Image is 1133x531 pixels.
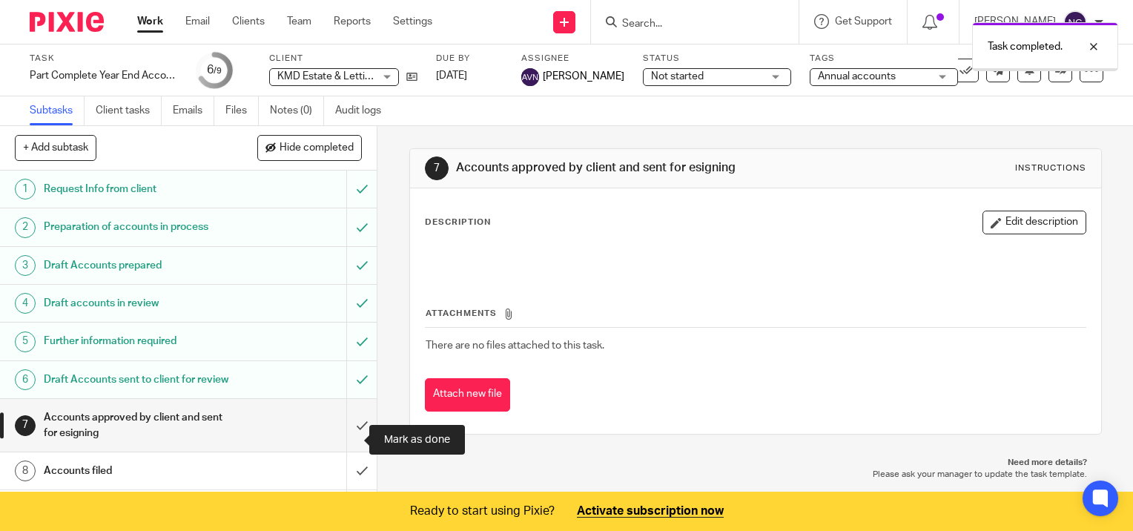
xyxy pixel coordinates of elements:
[436,53,503,65] label: Due by
[521,53,624,65] label: Assignee
[185,14,210,29] a: Email
[436,70,467,81] span: [DATE]
[173,96,214,125] a: Emails
[15,415,36,436] div: 7
[257,135,362,160] button: Hide completed
[225,96,259,125] a: Files
[424,457,1087,469] p: Need more details?
[44,369,236,391] h1: Draft Accounts sent to client for review
[521,68,539,86] img: svg%3E
[232,14,265,29] a: Clients
[15,369,36,390] div: 6
[425,378,510,412] button: Attach new file
[207,62,222,79] div: 6
[30,68,178,83] div: Part Complete Year End Accounts
[1063,10,1087,34] img: svg%3E
[44,254,236,277] h1: Draft Accounts prepared
[30,53,178,65] label: Task
[269,53,417,65] label: Client
[393,14,432,29] a: Settings
[1015,162,1086,174] div: Instructions
[543,69,624,84] span: [PERSON_NAME]
[44,216,236,238] h1: Preparation of accounts in process
[44,292,236,314] h1: Draft accounts in review
[15,332,36,352] div: 5
[15,255,36,276] div: 3
[270,96,324,125] a: Notes (0)
[651,71,704,82] span: Not started
[96,96,162,125] a: Client tasks
[424,469,1087,481] p: Please ask your manager to update the task template.
[15,135,96,160] button: + Add subtask
[44,330,236,352] h1: Further information required
[818,71,896,82] span: Annual accounts
[30,96,85,125] a: Subtasks
[44,406,236,444] h1: Accounts approved by client and sent for esigning
[15,217,36,238] div: 2
[280,142,354,154] span: Hide completed
[15,179,36,199] div: 1
[982,211,1086,234] button: Edit description
[334,14,371,29] a: Reports
[456,160,787,176] h1: Accounts approved by client and sent for esigning
[335,96,392,125] a: Audit logs
[44,178,236,200] h1: Request Info from client
[44,460,236,482] h1: Accounts filed
[426,340,604,351] span: There are no files attached to this task.
[425,156,449,180] div: 7
[15,293,36,314] div: 4
[425,217,491,228] p: Description
[214,67,222,75] small: /9
[137,14,163,29] a: Work
[277,71,400,82] span: KMD Estate & Lettings Ltd
[15,461,36,481] div: 8
[988,39,1063,54] p: Task completed.
[426,309,497,317] span: Attachments
[30,12,104,32] img: Pixie
[287,14,311,29] a: Team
